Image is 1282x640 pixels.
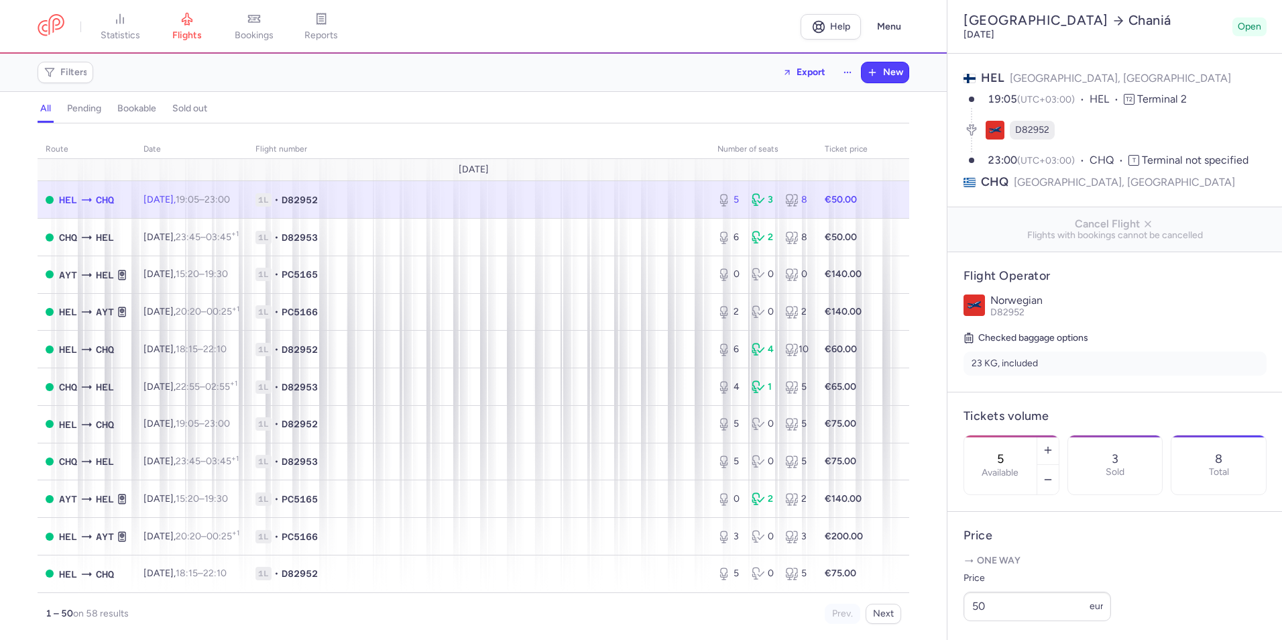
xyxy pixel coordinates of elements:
[825,418,856,429] strong: €75.00
[717,455,741,468] div: 5
[73,608,129,619] span: on 58 results
[785,455,809,468] div: 5
[96,305,114,319] span: AYT
[135,140,247,160] th: date
[205,381,237,392] time: 02:55
[38,14,64,39] a: CitizenPlane red outlined logo
[1090,92,1124,107] span: HEL
[825,604,860,624] button: Prev.
[717,417,741,431] div: 5
[964,570,1111,586] label: Price
[282,567,318,580] span: D82952
[59,567,77,582] span: HEL
[288,12,355,42] a: reports
[1137,93,1187,105] span: Terminal 2
[60,67,88,78] span: Filters
[785,193,809,207] div: 8
[96,529,114,544] span: AYT
[176,381,237,392] span: –
[752,455,775,468] div: 0
[1106,467,1124,478] p: Sold
[1112,452,1118,466] p: 3
[255,455,272,468] span: 1L
[883,67,903,78] span: New
[752,530,775,543] div: 0
[255,567,272,580] span: 1L
[207,531,239,542] time: 00:25
[255,268,272,281] span: 1L
[205,418,230,429] time: 23:00
[247,140,709,160] th: Flight number
[752,567,775,580] div: 0
[1015,123,1049,137] span: D82952
[274,268,279,281] span: •
[255,492,272,506] span: 1L
[59,342,77,357] span: HEL
[817,140,876,160] th: Ticket price
[717,193,741,207] div: 5
[282,231,318,244] span: D82953
[717,567,741,580] div: 5
[255,193,272,207] span: 1L
[38,140,135,160] th: route
[46,608,73,619] strong: 1 – 50
[988,93,1017,105] time: 19:05
[176,568,227,579] span: –
[1017,94,1075,105] span: (UTC+03:00)
[176,418,199,429] time: 19:05
[274,492,279,506] span: •
[752,193,775,207] div: 3
[255,305,272,319] span: 1L
[232,529,239,537] sup: +1
[282,380,318,394] span: D82953
[964,352,1267,376] li: 23 KG, included
[176,343,198,355] time: 18:15
[176,306,239,317] span: –
[143,231,239,243] span: [DATE],
[1014,174,1235,191] span: [GEOGRAPHIC_DATA], [GEOGRAPHIC_DATA]
[176,268,199,280] time: 15:20
[1142,154,1248,166] span: Terminal not specified
[232,305,239,313] sup: +1
[964,268,1267,284] h4: Flight Operator
[274,343,279,356] span: •
[988,154,1017,166] time: 23:00
[255,231,272,244] span: 1L
[1090,600,1104,612] span: eur
[282,305,318,319] span: PC5166
[143,268,228,280] span: [DATE],
[230,379,237,388] sup: +1
[282,455,318,468] span: D82953
[785,268,809,281] div: 0
[717,268,741,281] div: 0
[59,529,77,544] span: HEL
[40,103,51,115] h4: all
[96,454,114,469] span: HEL
[59,417,77,432] span: HEL
[274,231,279,244] span: •
[825,531,863,542] strong: €200.00
[96,268,114,282] span: HEL
[304,30,338,42] span: reports
[176,493,199,504] time: 15:20
[785,567,809,580] div: 5
[86,12,154,42] a: statistics
[282,193,318,207] span: D82952
[752,417,775,431] div: 0
[231,229,239,238] sup: +1
[143,568,227,579] span: [DATE],
[1238,20,1261,34] span: Open
[717,380,741,394] div: 4
[825,306,862,317] strong: €140.00
[96,380,114,394] span: HEL
[282,530,318,543] span: PC5166
[717,530,741,543] div: 3
[990,295,1267,307] p: Norwegian
[964,295,985,316] img: Norwegian logo
[274,567,279,580] span: •
[981,174,1008,191] span: CHQ
[785,231,809,244] div: 8
[143,493,228,504] span: [DATE],
[96,567,114,582] span: CHQ
[825,231,857,243] strong: €50.00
